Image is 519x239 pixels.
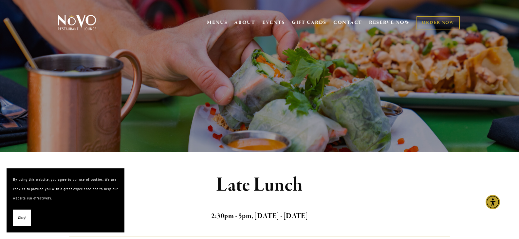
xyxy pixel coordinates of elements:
a: EVENTS [262,19,285,26]
a: CONTACT [333,16,362,29]
div: Accessibility Menu [486,195,500,209]
span: Okay! [18,213,26,223]
a: MENUS [207,19,228,26]
a: ORDER NOW [417,16,459,29]
a: GIFT CARDS [292,16,326,29]
button: Okay! [13,210,31,226]
img: Novo Restaurant &amp; Lounge [57,14,98,31]
strong: Late Lunch [216,173,303,197]
a: ABOUT [234,19,255,26]
section: Cookie banner [7,168,124,232]
strong: 2:30pm - 5pm, [DATE] - [DATE] [211,212,308,221]
p: By using this website, you agree to our use of cookies. We use cookies to provide you with a grea... [13,175,118,203]
a: RESERVE NOW [369,16,410,29]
